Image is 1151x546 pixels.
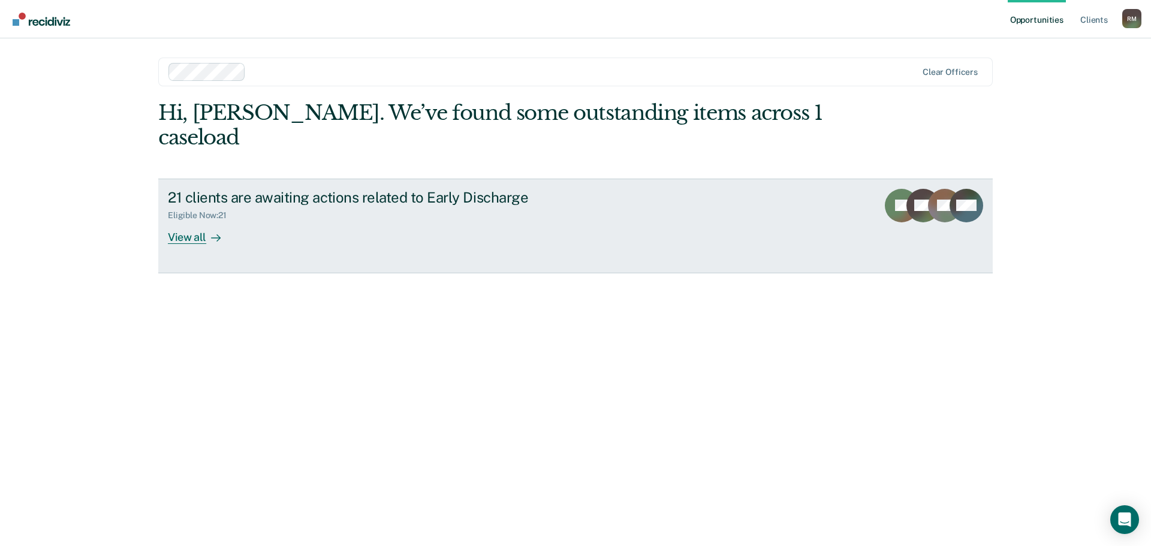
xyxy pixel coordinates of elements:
div: Eligible Now : 21 [168,210,236,221]
div: View all [168,221,235,244]
img: Recidiviz [13,13,70,26]
div: 21 clients are awaiting actions related to Early Discharge [168,189,589,206]
div: Clear officers [923,67,978,77]
div: R M [1122,9,1141,28]
a: 21 clients are awaiting actions related to Early DischargeEligible Now:21View all [158,179,993,273]
button: Profile dropdown button [1122,9,1141,28]
div: Open Intercom Messenger [1110,505,1139,534]
div: Hi, [PERSON_NAME]. We’ve found some outstanding items across 1 caseload [158,101,826,150]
